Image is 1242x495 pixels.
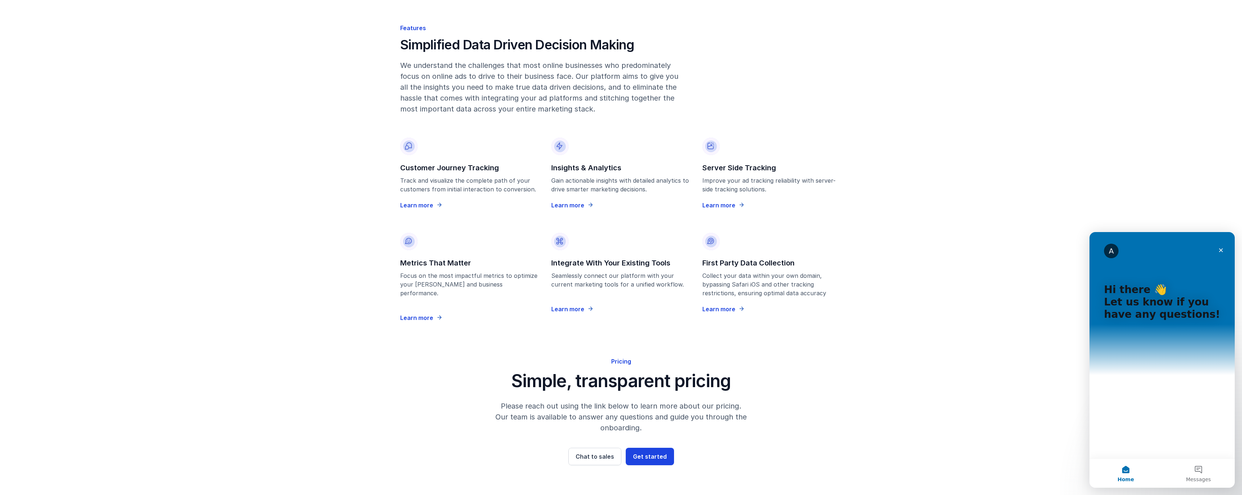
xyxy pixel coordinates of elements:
iframe: Intercom live chat [1089,232,1235,488]
p: Learn more [702,201,735,210]
a: Chat to sales [568,448,621,465]
p: Simple, transparent pricing [447,370,795,392]
p: Learn more [551,305,584,313]
p: Pricing [447,357,795,366]
a: Wistia Logo -- Learn More [375,226,429,241]
a: Learn more [702,305,746,313]
a: Learn more [400,313,443,322]
p: Learn more [400,313,433,322]
p: Server Side Tracking [702,162,842,173]
p: Integrate With Your Existing Tools [551,257,691,268]
p: Learn more [400,201,433,210]
div: Playbar [41,226,299,241]
p: Please reach out using the link below to learn more about our pricing. Our team is available to a... [482,401,760,433]
p: Focus on the most impactful metrics to optimize your [PERSON_NAME] and business performance. [400,271,540,306]
p: Improve your ad tracking reliability with server-side tracking solutions. [702,176,842,194]
p: Metrics That Matter [400,257,540,268]
p: Gain actionable insights with detailed analytics to drive smarter marketing decisions. [551,176,691,194]
p: We understand the challenges that most online businesses who predominately focus on online ads to... [400,60,679,114]
button: Play Video: NYC Demo Video Full [186,95,242,131]
p: Learn more [702,305,735,313]
p: First Party Data Collection [702,257,842,268]
a: Learn more [551,201,594,210]
a: Learn more [551,305,594,313]
p: Simplified Data Driven Decision Making [400,37,679,53]
p: Learn more [551,201,584,210]
button: Mute [321,226,339,241]
p: Seamlessly connect our platform with your current marketing tools for a unified workflow. [551,271,691,297]
button: Fullscreen [357,226,375,241]
p: Chat to sales [576,452,614,461]
p: Features [400,24,679,32]
p: Get started [633,452,667,461]
a: Learn more [702,201,746,210]
p: Collect your data within your own domain, bypassing Safari iOS and other tracking restrictions, e... [702,271,842,297]
a: Learn more [400,201,443,210]
p: Customer Journey Tracking [400,162,540,173]
p: Insights & Analytics [551,162,691,173]
button: Show captions menu [304,226,321,241]
a: Get started [626,448,674,465]
p: Track and visualize the complete path of your customers from initial interaction to conversion. [400,176,540,194]
button: Show settings menu [339,226,357,241]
